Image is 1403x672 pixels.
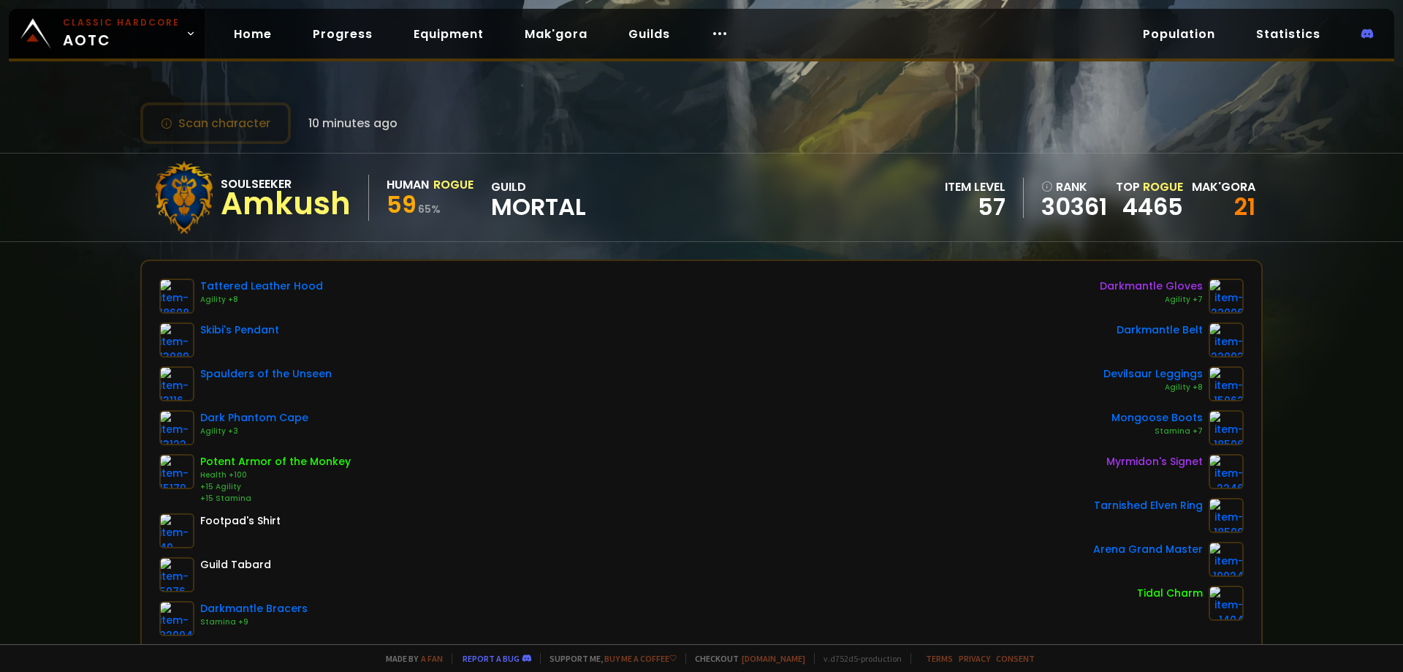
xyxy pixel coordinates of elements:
[1209,322,1244,358] img: item-22002
[402,19,495,49] a: Equipment
[1111,426,1203,437] div: Stamina +7
[200,366,332,382] div: Spaulders of the Unseen
[159,322,194,358] img: item-13089
[159,454,194,489] img: item-15170
[200,513,281,529] div: Footpad's Shirt
[200,616,308,628] div: Stamina +9
[159,410,194,445] img: item-13122
[159,557,194,592] img: item-5976
[377,653,443,664] span: Made by
[1209,542,1244,577] img: item-19024
[418,202,441,216] small: 65 %
[945,178,1005,196] div: item level
[221,175,351,193] div: Soulseeker
[200,426,308,437] div: Agility +3
[1209,498,1244,533] img: item-18500
[1094,498,1203,513] div: Tarnished Elven Ring
[200,410,308,426] div: Dark Phantom Cape
[1209,454,1244,489] img: item-2246
[540,653,677,664] span: Support me,
[159,366,194,401] img: item-13116
[200,279,323,294] div: Tattered Leather Hood
[491,196,586,218] span: Mortal
[463,653,520,664] a: Report a bug
[742,653,805,664] a: [DOMAIN_NAME]
[685,653,805,664] span: Checkout
[9,9,205,58] a: Classic HardcoreAOTC
[959,653,990,664] a: Privacy
[222,19,284,49] a: Home
[945,196,1005,218] div: 57
[491,178,586,218] div: guild
[140,102,291,144] button: Scan character
[1131,19,1227,49] a: Population
[1137,586,1203,601] div: Tidal Charm
[1209,410,1244,445] img: item-18506
[1117,322,1203,338] div: Darkmantle Belt
[1041,196,1107,218] a: 30361
[1100,279,1203,294] div: Darkmantle Gloves
[200,294,323,306] div: Agility +8
[1103,366,1203,382] div: Devilsaur Leggings
[604,653,677,664] a: Buy me a coffee
[1093,542,1203,557] div: Arena Grand Master
[387,188,417,221] span: 59
[814,653,902,664] span: v. d752d5 - production
[159,279,194,314] img: item-18698
[1192,196,1255,218] div: 21
[996,653,1035,664] a: Consent
[1100,294,1203,306] div: Agility +7
[1106,454,1203,469] div: Myrmidon's Signet
[200,469,351,481] div: Health +100
[200,493,351,505] div: +15 Stamina
[387,175,429,194] div: Human
[200,557,271,573] div: Guild Tabard
[308,114,398,132] span: 10 minutes ago
[1041,178,1107,196] div: rank
[1143,178,1183,195] span: Rogue
[1244,19,1332,49] a: Statistics
[200,322,279,338] div: Skibi's Pendant
[1192,178,1255,196] div: Mak'gora
[1209,586,1244,621] img: item-1404
[513,19,599,49] a: Mak'gora
[200,454,351,469] div: Potent Armor of the Monkey
[159,513,194,548] img: item-49
[1122,190,1183,223] a: 4465
[159,601,194,636] img: item-22004
[200,601,308,616] div: Darkmantle Bracers
[63,16,180,29] small: Classic Hardcore
[1209,279,1244,314] img: item-22006
[1111,410,1203,426] div: Mongoose Boots
[1116,178,1183,196] div: Top
[1103,382,1203,393] div: Agility +8
[617,19,682,49] a: Guilds
[421,653,443,664] a: a fan
[433,175,474,194] div: Rogue
[926,653,953,664] a: Terms
[63,16,180,51] span: AOTC
[200,481,351,493] div: +15 Agility
[1209,366,1244,401] img: item-15062
[301,19,384,49] a: Progress
[221,193,351,215] div: Amkush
